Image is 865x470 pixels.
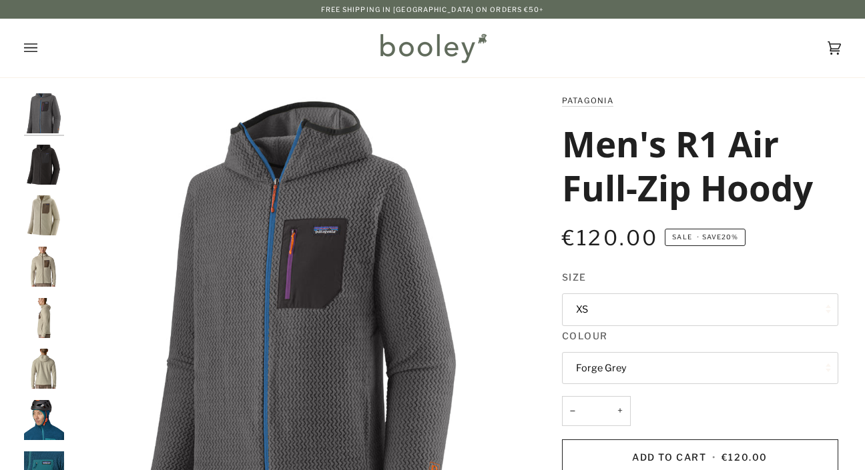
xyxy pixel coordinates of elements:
img: Patagonia Men's R1 Air Full-Zip Hoody - Booley Galway [24,400,64,440]
img: Patagonia Men's R1 Air Full-Zip Hoody Pelican - Booley Galway [24,195,64,235]
span: Sale [672,233,691,241]
button: Forge Grey [562,352,838,385]
input: Quantity [562,396,631,426]
img: Patagonia Men's R1 Air Full-Zip Hoody Black - Booley Galway [24,145,64,185]
span: Size [562,270,587,284]
button: Open menu [24,19,64,77]
a: Patagonia [562,96,613,105]
img: Patagonia Men's R1 Air Full-Zip Hoody Pelican - Booley Galway [24,247,64,287]
button: + [609,396,631,426]
span: Add to Cart [632,451,706,463]
span: €120.00 [562,225,659,251]
img: Booley [374,29,491,67]
p: Free Shipping in [GEOGRAPHIC_DATA] on Orders €50+ [321,4,545,15]
h1: Men's R1 Air Full-Zip Hoody [562,121,828,209]
span: €120.00 [722,451,768,463]
span: • [709,451,719,463]
span: Save [665,229,746,246]
img: Patagonia Men's R1 Air Full-Zip Hoody Pelican - Booley Galway [24,298,64,338]
button: − [562,396,583,426]
img: Patagonia Men's R1 Air Full-Zip Hoody Forge Grey - Booley Galway [24,93,64,133]
button: XS [562,293,838,326]
span: Colour [562,329,608,343]
em: • [694,233,702,241]
span: 20% [722,233,738,241]
img: Patagonia Men's R1 Air Full-Zip Hoody Pelican - Booley Galway [24,349,64,389]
